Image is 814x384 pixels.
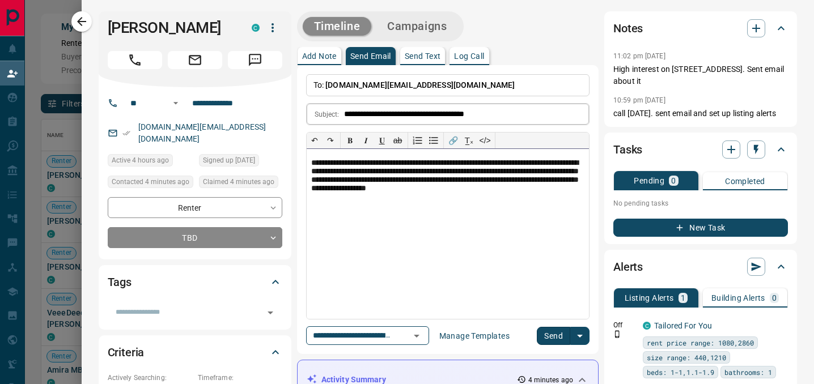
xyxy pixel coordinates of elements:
[613,195,788,212] p: No pending tasks
[108,273,132,291] h2: Tags
[108,227,282,248] div: TBD
[112,176,189,187] span: Contacted 4 minutes ago
[613,108,788,120] p: call [DATE]. sent email and set up listing alerts
[350,52,391,60] p: Send Email
[323,133,338,148] button: ↷
[537,327,570,345] button: Send
[374,133,390,148] button: 𝐔
[198,373,282,383] p: Timeframe:
[122,129,130,137] svg: Email Verified
[199,176,282,191] div: Wed Aug 13 2025
[613,96,665,104] p: 10:59 pm [DATE]
[654,321,712,330] a: Tailored For You
[379,136,385,145] span: 𝐔
[711,294,765,302] p: Building Alerts
[108,268,282,296] div: Tags
[446,133,461,148] button: 🔗
[772,294,777,302] p: 0
[613,253,788,280] div: Alerts
[203,155,255,166] span: Signed up [DATE]
[613,15,788,42] div: Notes
[262,305,278,321] button: Open
[625,294,674,302] p: Listing Alerts
[725,177,765,185] p: Completed
[376,17,458,36] button: Campaigns
[108,154,193,170] div: Wed Aug 13 2025
[647,352,726,363] span: size range: 440,1210
[228,51,282,69] span: Message
[112,155,169,166] span: Active 4 hours ago
[138,122,266,143] a: [DOMAIN_NAME][EMAIL_ADDRESS][DOMAIN_NAME]
[307,133,323,148] button: ↶
[454,52,484,60] p: Log Call
[405,52,441,60] p: Send Text
[302,52,337,60] p: Add Note
[108,197,282,218] div: Renter
[252,24,260,32] div: condos.ca
[613,136,788,163] div: Tasks
[358,133,374,148] button: 𝑰
[393,136,402,145] s: ab
[108,19,235,37] h1: [PERSON_NAME]
[108,176,193,191] div: Wed Aug 13 2025
[724,366,772,378] span: bathrooms: 1
[108,373,192,383] p: Actively Searching:
[643,322,651,330] div: condos.ca
[390,133,406,148] button: ab
[613,52,665,60] p: 11:02 pm [DATE]
[315,109,340,120] p: Subject:
[461,133,477,148] button: T̲ₓ
[537,327,590,345] div: split button
[303,17,372,36] button: Timeline
[409,328,425,344] button: Open
[613,320,636,330] p: Off
[410,133,426,148] button: Numbered list
[613,258,643,276] h2: Alerts
[647,337,754,348] span: rent price range: 1080,2860
[681,294,685,302] p: 1
[342,133,358,148] button: 𝐁
[108,339,282,366] div: Criteria
[613,140,642,159] h2: Tasks
[613,63,788,87] p: High interest on [STREET_ADDRESS]. Sent email about it
[433,327,516,345] button: Manage Templates
[203,176,274,187] span: Claimed 4 minutes ago
[108,343,145,361] h2: Criteria
[647,366,714,378] span: beds: 1-1,1.1-1.9
[613,19,643,37] h2: Notes
[477,133,493,148] button: </>
[325,80,515,89] span: [DOMAIN_NAME][EMAIL_ADDRESS][DOMAIN_NAME]
[169,96,183,110] button: Open
[199,154,282,170] div: Sun Sep 17 2023
[168,51,222,69] span: Email
[613,330,621,338] svg: Push Notification Only
[306,74,590,96] p: To:
[108,51,162,69] span: Call
[634,177,664,185] p: Pending
[613,219,788,237] button: New Task
[426,133,442,148] button: Bullet list
[671,177,676,185] p: 0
